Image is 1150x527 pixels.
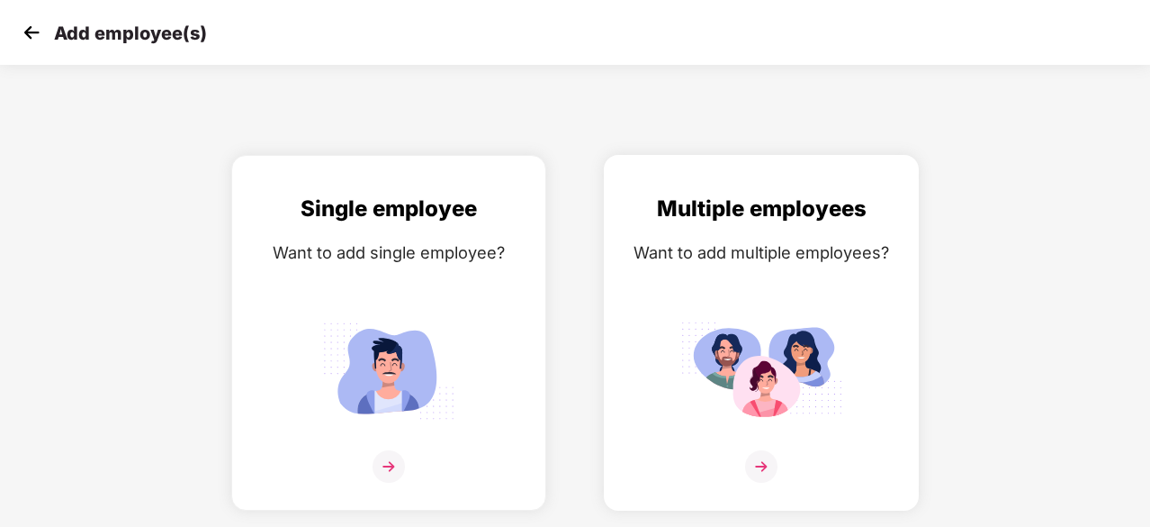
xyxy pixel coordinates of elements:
[680,314,842,427] img: svg+xml;base64,PHN2ZyB4bWxucz0iaHR0cDovL3d3dy53My5vcmcvMjAwMC9zdmciIGlkPSJNdWx0aXBsZV9lbXBsb3llZS...
[745,450,777,483] img: svg+xml;base64,PHN2ZyB4bWxucz0iaHR0cDovL3d3dy53My5vcmcvMjAwMC9zdmciIHdpZHRoPSIzNiIgaGVpZ2h0PSIzNi...
[623,192,900,226] div: Multiple employees
[373,450,405,483] img: svg+xml;base64,PHN2ZyB4bWxucz0iaHR0cDovL3d3dy53My5vcmcvMjAwMC9zdmciIHdpZHRoPSIzNiIgaGVpZ2h0PSIzNi...
[250,240,527,266] div: Want to add single employee?
[623,240,900,266] div: Want to add multiple employees?
[54,23,207,44] p: Add employee(s)
[308,314,470,427] img: svg+xml;base64,PHN2ZyB4bWxucz0iaHR0cDovL3d3dy53My5vcmcvMjAwMC9zdmciIGlkPSJTaW5nbGVfZW1wbG95ZWUiIH...
[18,19,45,46] img: svg+xml;base64,PHN2ZyB4bWxucz0iaHR0cDovL3d3dy53My5vcmcvMjAwMC9zdmciIHdpZHRoPSIzMCIgaGVpZ2h0PSIzMC...
[250,192,527,226] div: Single employee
